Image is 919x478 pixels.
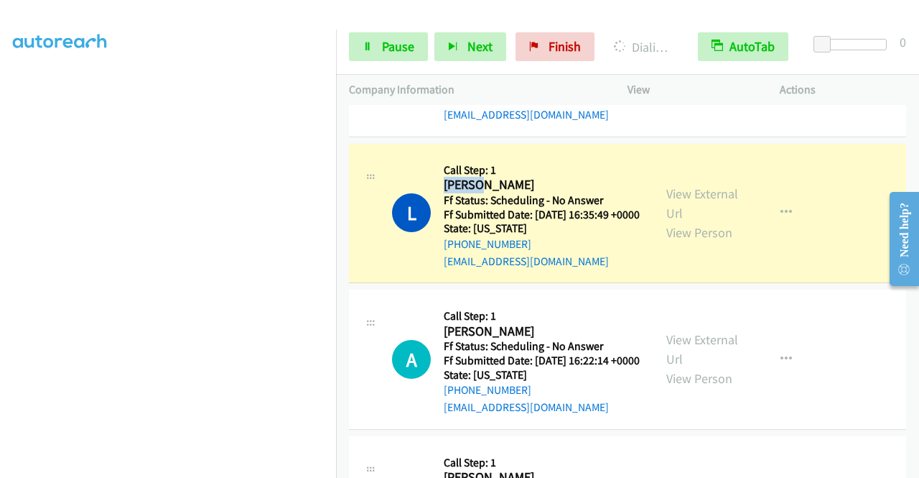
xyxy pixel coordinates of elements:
[780,81,906,98] p: Actions
[666,370,732,387] a: View Person
[666,185,738,221] a: View External Url
[467,38,493,55] span: Next
[900,32,906,52] div: 0
[666,224,732,241] a: View Person
[444,208,640,222] h5: Ff Submitted Date: [DATE] 16:35:49 +0000
[444,368,640,382] h5: State: [US_STATE]
[392,193,431,232] h1: L
[392,340,431,379] h1: A
[444,323,640,340] h2: [PERSON_NAME]
[614,37,672,57] p: Dialing [PERSON_NAME]
[549,38,581,55] span: Finish
[628,81,754,98] p: View
[444,237,531,251] a: [PHONE_NUMBER]
[444,254,609,268] a: [EMAIL_ADDRESS][DOMAIN_NAME]
[666,331,738,367] a: View External Url
[444,193,640,208] h5: Ff Status: Scheduling - No Answer
[434,32,506,61] button: Next
[444,354,640,368] h5: Ff Submitted Date: [DATE] 16:22:14 +0000
[392,340,431,379] div: The call is yet to be attempted
[444,339,640,354] h5: Ff Status: Scheduling - No Answer
[698,32,788,61] button: AutoTab
[821,39,887,50] div: Delay between calls (in seconds)
[349,32,428,61] a: Pause
[444,383,531,397] a: [PHONE_NUMBER]
[444,163,640,178] h5: Call Step: 1
[444,456,640,470] h5: Call Step: 1
[516,32,594,61] a: Finish
[444,309,640,323] h5: Call Step: 1
[382,38,414,55] span: Pause
[349,81,602,98] p: Company Information
[444,177,640,193] h2: [PERSON_NAME]
[878,182,919,296] iframe: Resource Center
[444,221,640,236] h5: State: [US_STATE]
[444,400,609,414] a: [EMAIL_ADDRESS][DOMAIN_NAME]
[444,108,609,121] a: [EMAIL_ADDRESS][DOMAIN_NAME]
